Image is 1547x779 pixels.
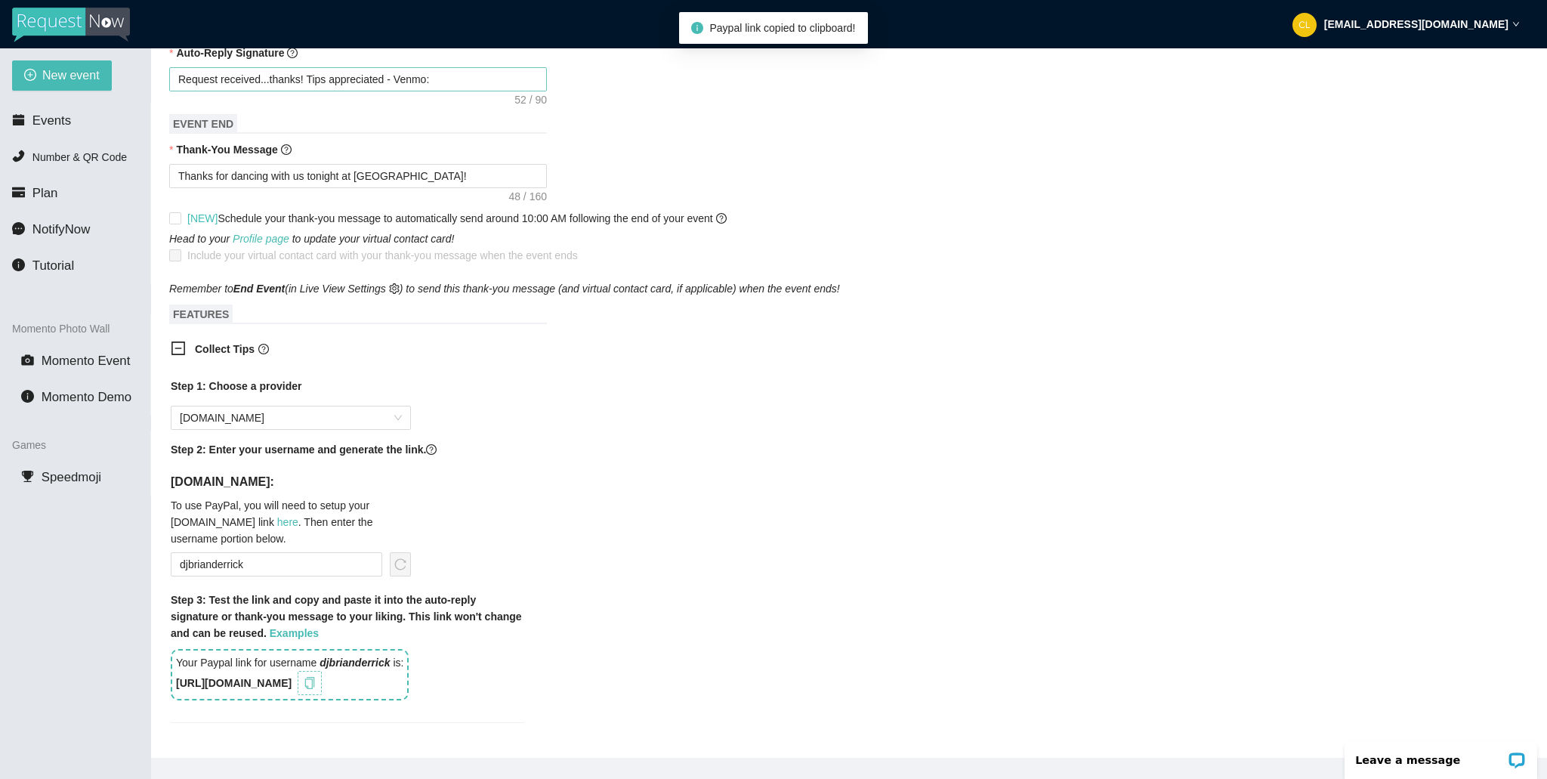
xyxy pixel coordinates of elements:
[32,258,74,273] span: Tutorial
[171,497,411,547] h4: To use PayPal, you will need to setup your [DOMAIN_NAME] link . Then enter the username portion b...
[426,444,437,455] span: question-circle
[176,47,284,59] b: Auto-Reply Signature
[320,657,390,669] i: djbrianderrick
[12,150,25,162] span: phone
[169,304,233,324] span: FEATURES
[169,164,547,188] textarea: Thanks for dancing with us tonight at [GEOGRAPHIC_DATA]!
[12,222,25,235] span: message
[187,212,218,224] span: [NEW]
[195,343,255,355] b: Collect Tips
[287,48,298,58] span: question-circle
[12,113,25,126] span: calendar
[169,233,454,245] i: Head to your to update your virtual contact card!
[169,114,237,134] span: EVENT END
[389,283,400,294] span: setting
[42,470,101,484] span: Speedmoji
[176,677,292,689] b: [URL][DOMAIN_NAME]
[298,671,322,695] button: copy
[171,444,426,456] b: Step 2: Enter your username and generate the link.
[233,283,285,295] b: End Event
[32,151,127,163] span: Number & QR Code
[716,213,727,224] span: question-circle
[187,249,578,261] span: Include your virtual contact card with your thank-you message when the event ends
[171,594,522,639] b: Step 3: Test the link and copy and paste it into the auto-reply signature or thank-you message to...
[233,233,289,245] a: Profile page
[258,344,269,354] span: question-circle
[42,66,100,85] span: New event
[12,258,25,271] span: info-circle
[32,222,90,236] span: NotifyNow
[21,354,34,366] span: camera
[32,186,58,200] span: Plan
[171,649,409,700] div: Your Paypal link for username is:
[32,113,71,128] span: Events
[176,144,277,156] b: Thank-You Message
[1324,18,1508,30] strong: [EMAIL_ADDRESS][DOMAIN_NAME]
[390,552,411,577] button: reload
[159,332,536,369] div: Collect Tipsquestion-circle
[1292,13,1317,37] img: 71fd231b459e46701a55cef29275c810
[180,407,402,429] span: PayPal.Me
[171,552,382,577] input: PayPal.Me username
[171,341,186,356] span: minus-square
[169,283,840,295] i: Remember to (in Live View Settings ) to send this thank-you message (and virtual contact card, if...
[169,67,547,91] textarea: Request received...thanks! Tips appreciated - Venmo:
[270,627,319,639] a: Examples
[171,380,301,392] b: Step 1: Choose a provider
[301,677,318,689] span: copy
[21,390,34,403] span: info-circle
[281,144,292,155] span: question-circle
[171,473,411,491] h5: [DOMAIN_NAME]:
[709,22,855,34] span: Paypal link copied to clipboard!
[21,470,34,483] span: trophy
[42,354,131,368] span: Momento Event
[24,69,36,83] span: plus-circle
[277,516,298,528] a: here
[187,212,727,224] span: Schedule your thank-you message to automatically send around 10:00 AM following the end of your e...
[12,60,112,91] button: plus-circleNew event
[1335,731,1547,779] iframe: LiveChat chat widget
[12,8,130,42] img: RequestNow
[12,186,25,199] span: credit-card
[1512,20,1520,28] span: down
[691,22,703,34] span: info-circle
[42,390,131,404] span: Momento Demo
